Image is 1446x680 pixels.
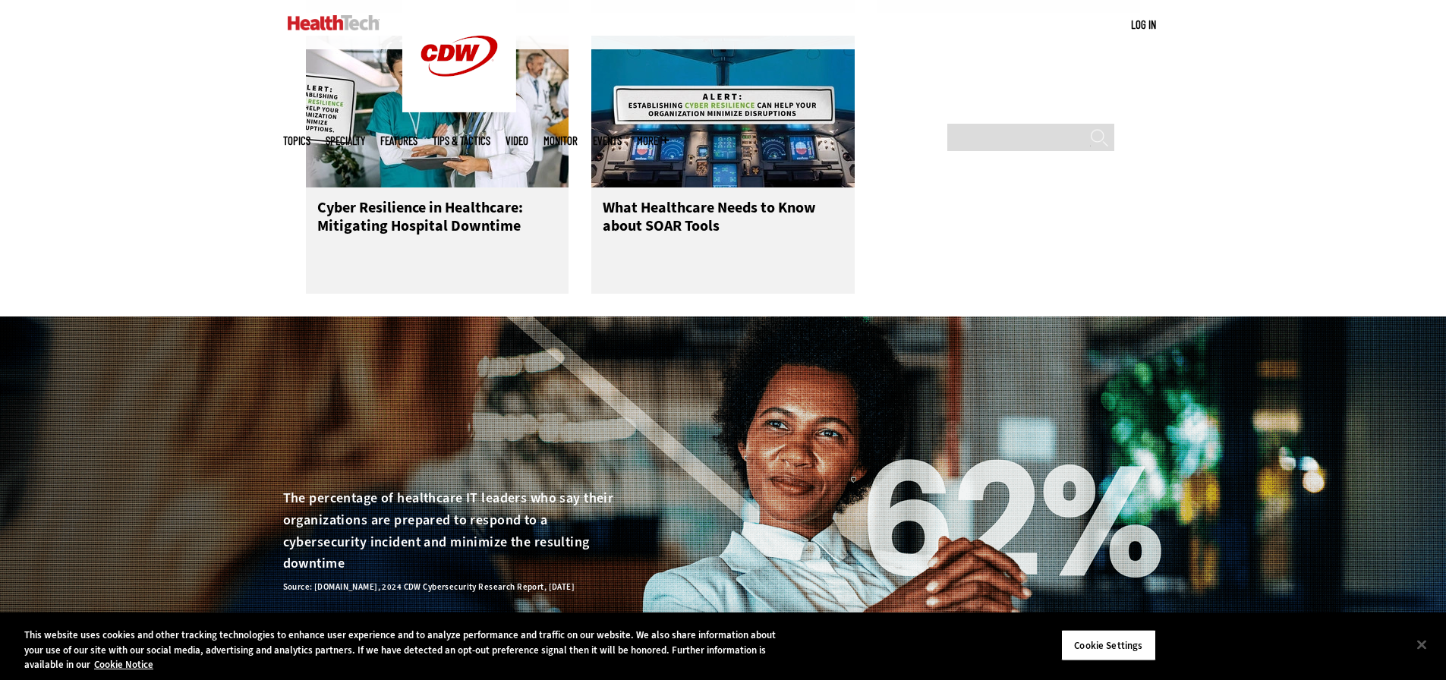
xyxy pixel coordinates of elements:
[1131,17,1156,33] div: User menu
[591,36,855,294] a: inside an airplane cockpit What Healthcare Needs to Know about SOAR Tools
[593,135,622,146] a: Events
[283,487,635,575] p: The percentage of healthcare IT leaders who say their organizations are prepared to respond to a ...
[283,581,575,593] span: Source: [DOMAIN_NAME], 2024 CDW Cybersecurity Research Report, [DATE]
[433,135,490,146] a: Tips & Tactics
[637,135,669,146] span: More
[288,15,380,30] img: Home
[380,135,417,146] a: Features
[24,628,795,672] div: This website uses cookies and other tracking technologies to enhance user experience and to analy...
[283,135,310,146] span: Topics
[402,100,516,116] a: CDW
[603,199,843,260] h3: What Healthcare Needs to Know about SOAR Tools
[94,658,153,671] a: More information about your privacy
[326,135,365,146] span: Specialty
[1131,17,1156,31] a: Log in
[506,135,528,146] a: Video
[1405,628,1438,661] button: Close
[317,199,558,260] h3: Cyber Resilience in Healthcare: Mitigating Hospital Downtime
[543,135,578,146] a: MonITor
[1061,629,1156,661] button: Cookie Settings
